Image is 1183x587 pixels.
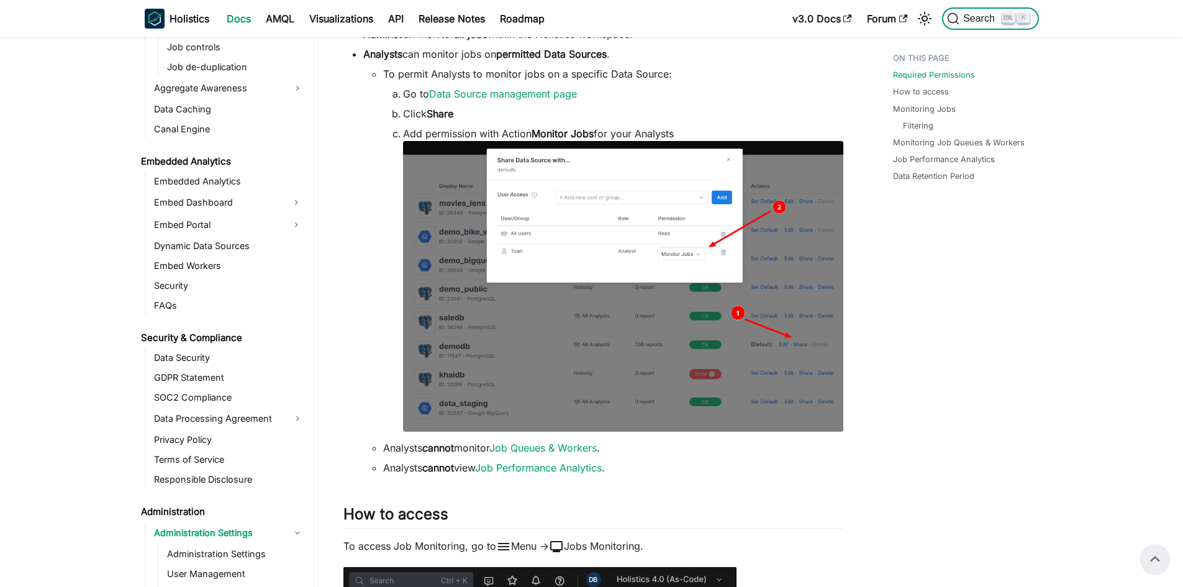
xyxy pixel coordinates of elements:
a: FAQs [150,297,307,314]
a: Embedded Analytics [137,153,307,170]
a: Release Notes [411,9,492,29]
a: Embed Workers [150,257,307,275]
strong: Share [427,107,453,120]
a: v3.0 Docs [785,9,859,29]
p: To access Job Monitoring, go to Menu -> Jobs Monitoring. [343,539,843,555]
a: Administration Settings [150,523,307,543]
a: Job de-duplication [163,58,307,76]
button: Search (Ctrl+K) [942,7,1038,30]
li: To permit Analysts to monitor jobs on a specific Data Source: [383,66,843,435]
span: Search [959,13,1002,24]
a: Canal Engine [150,121,307,138]
a: Forum [859,9,915,29]
a: Administration [137,503,307,521]
a: Roadmap [492,9,552,29]
a: Monitoring Jobs [893,103,956,115]
a: Terms of Service [150,451,307,468]
a: Responsible Disclosure [150,471,307,488]
a: SOC2 Compliance [150,389,307,406]
span: monitor [549,539,564,554]
a: Embed Dashboard [150,193,285,212]
button: Expand sidebar category 'Embed Dashboard' [285,193,307,212]
a: API [381,9,411,29]
a: Embed Portal [150,215,285,235]
span: menu [496,539,511,554]
a: Required Permissions [893,69,975,81]
li: Add permission with Action for your Analysts [403,126,843,435]
img: Holistics [145,9,165,29]
a: Job controls [163,39,307,56]
a: User Management [163,565,307,583]
a: Job Performance Analytics [475,462,602,474]
a: Data Source management page [429,88,577,100]
strong: Admins [363,28,398,40]
button: Scroll back to top [1140,544,1170,574]
a: Administration Settings [163,545,307,563]
strong: cannot [422,442,454,454]
li: can monitor jobs on . [363,47,843,475]
a: Monitoring Job Queues & Workers [893,137,1025,148]
a: Security & Compliance [137,329,307,347]
a: GDPR Statement [150,369,307,386]
a: AMQL [258,9,302,29]
a: Embedded Analytics [150,173,307,190]
strong: all jobs [454,28,487,40]
li: Analysts monitor . [383,440,843,455]
li: Analysts view . [383,460,843,475]
a: Job Queues & Workers [489,442,597,454]
a: Data Processing Agreement [150,409,307,429]
a: Visualizations [302,9,381,29]
a: Docs [219,9,258,29]
b: Holistics [170,11,209,26]
strong: Analysts [363,48,402,60]
strong: Monitor Jobs [532,127,594,140]
nav: Docs sidebar [132,37,319,587]
kbd: K [1017,12,1030,24]
h2: How to access [343,505,843,529]
a: HolisticsHolistics [145,9,209,29]
button: Expand sidebar category 'Embed Portal' [285,215,307,235]
a: How to access [893,86,949,98]
strong: cannot [422,462,454,474]
a: Filtering [903,120,933,132]
a: Data Caching [150,101,307,118]
li: Click [403,106,843,121]
button: Switch between dark and light mode (currently light mode) [915,9,935,29]
a: Dynamic Data Sources [150,237,307,255]
a: Job Performance Analytics [893,153,995,165]
li: Go to [403,86,843,101]
a: Privacy Policy [150,431,307,448]
a: Security [150,277,307,294]
strong: permitted Data Sources [496,48,607,60]
a: Data Security [150,349,307,366]
a: Data Retention Period [893,170,974,182]
a: Aggregate Awareness [150,78,307,98]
